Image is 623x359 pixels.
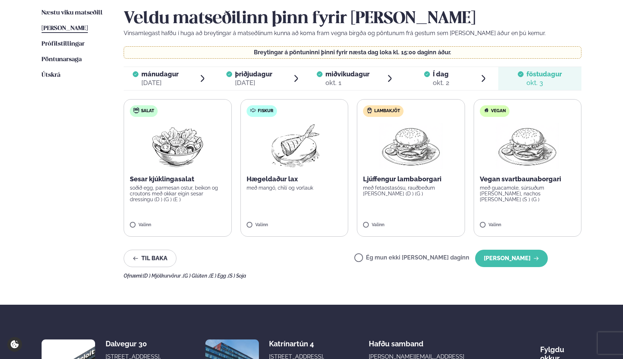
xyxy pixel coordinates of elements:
div: [DATE] [235,79,272,87]
div: okt. 2 [433,79,449,87]
p: Vinsamlegast hafðu í huga að breytingar á matseðlinum kunna að koma fram vegna birgða og pöntunum... [124,29,581,38]
span: (D ) Mjólkurvörur , [143,273,183,279]
span: miðvikudagur [325,70,370,78]
div: okt. 3 [526,79,562,87]
p: Sesar kjúklingasalat [130,175,226,183]
img: fish.svg [250,107,256,113]
a: Útskrá [42,71,60,80]
span: Vegan [491,108,506,114]
img: salad.svg [133,107,139,113]
p: með guacamole, súrsuðum [PERSON_NAME], nachos [PERSON_NAME] (S ) (G ) [480,185,576,202]
span: (S ) Soja [228,273,246,279]
img: Hamburger.png [379,123,443,169]
span: Pöntunarsaga [42,56,82,63]
p: soðið egg, parmesan ostur, beikon og croutons með okkar eigin sesar dressingu (D ) (G ) (E ) [130,185,226,202]
a: Pöntunarsaga [42,55,82,64]
button: Til baka [124,250,176,267]
span: Salat [141,108,154,114]
p: Vegan svartbaunaborgari [480,175,576,183]
button: [PERSON_NAME] [475,250,548,267]
img: Fish.png [262,123,326,169]
span: [PERSON_NAME] [42,25,88,31]
span: Prófílstillingar [42,41,85,47]
p: Breytingar á pöntuninni þinni fyrir næsta dag loka kl. 15:00 daginn áður. [131,50,574,55]
div: Katrínartún 4 [269,339,327,348]
span: Lambakjöt [374,108,400,114]
span: Næstu viku matseðill [42,10,103,16]
span: Útskrá [42,72,60,78]
span: (E ) Egg , [209,273,228,279]
a: [PERSON_NAME] [42,24,88,33]
span: mánudagur [141,70,179,78]
span: (G ) Glúten , [183,273,209,279]
p: með fetaostasósu, rauðbeðum [PERSON_NAME] (D ) (G ) [363,185,459,197]
img: Vegan.svg [483,107,489,113]
span: Hafðu samband [369,334,423,348]
div: Dalvegur 30 [106,339,163,348]
img: Hamburger.png [495,123,559,169]
p: Hægeldaður lax [247,175,342,183]
div: Ofnæmi: [124,273,581,279]
span: þriðjudagur [235,70,272,78]
span: Fiskur [258,108,273,114]
p: með mangó, chilí og vorlauk [247,185,342,191]
div: okt. 1 [325,79,370,87]
a: Næstu viku matseðill [42,9,103,17]
span: Í dag [433,70,449,79]
img: Lamb.svg [367,107,372,113]
p: Ljúffengur lambaborgari [363,175,459,183]
img: Salad.png [146,123,210,169]
h2: Veldu matseðilinn þinn fyrir [PERSON_NAME] [124,9,581,29]
a: Cookie settings [7,337,22,352]
div: [DATE] [141,79,179,87]
span: föstudagur [526,70,562,78]
a: Prófílstillingar [42,40,85,48]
